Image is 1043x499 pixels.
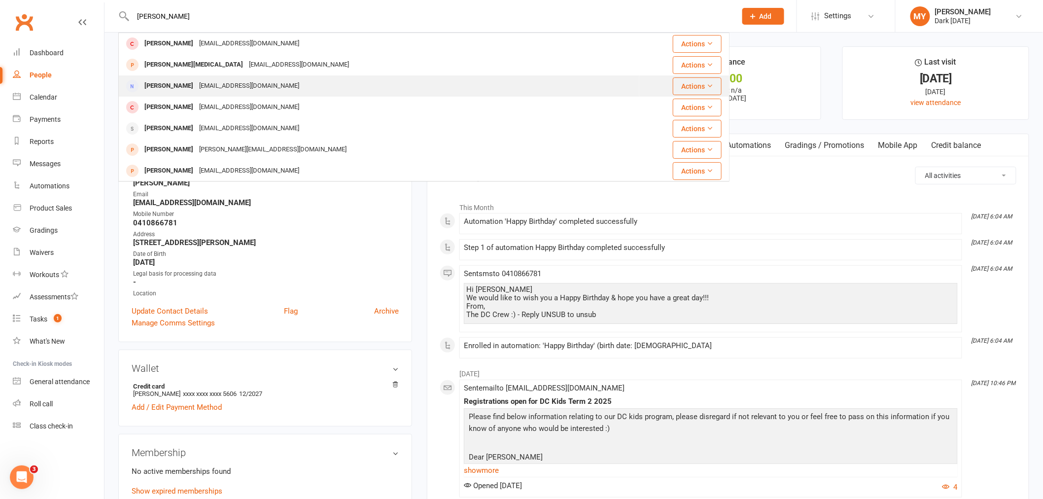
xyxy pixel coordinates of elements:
div: Mobile Number [133,210,399,219]
div: Messages [30,160,61,168]
div: Waivers [30,249,54,256]
div: Hi [PERSON_NAME] We would like to wish you a Happy Birthday & hope you have a great day!!! From, ... [466,285,955,319]
div: Payments [30,115,61,123]
strong: [EMAIL_ADDRESS][DOMAIN_NAME] [133,198,399,207]
a: Mobile App [871,134,925,157]
span: Settings [825,5,852,27]
div: [EMAIL_ADDRESS][DOMAIN_NAME] [196,36,302,51]
div: Step 1 of automation Happy Birthday completed successfully [464,244,958,252]
div: Enrolled in automation: 'Happy Birthday' (birth date: [DEMOGRAPHIC_DATA] [464,342,958,350]
a: Gradings [13,219,104,242]
div: [PERSON_NAME] [141,121,196,136]
button: Actions [673,35,722,53]
input: Search... [130,9,730,23]
a: Clubworx [12,10,36,35]
a: People [13,64,104,86]
div: Workouts [30,271,59,279]
div: [EMAIL_ADDRESS][DOMAIN_NAME] [196,121,302,136]
a: Class kiosk mode [13,415,104,437]
div: Product Sales [30,204,72,212]
strong: [DATE] [133,258,399,267]
div: Dark [DATE] [935,16,991,25]
button: 4 [942,481,958,493]
button: Actions [673,77,722,95]
a: Payments [13,108,104,131]
a: Show expired memberships [132,487,222,496]
i: [DATE] 6:04 AM [972,239,1012,246]
span: 1 [54,314,62,322]
div: [PERSON_NAME] [141,79,196,93]
div: Dashboard [30,49,64,57]
p: Please find below information relating to our DC kids program, please disregard if not relevant t... [466,411,955,437]
a: Automations [13,175,104,197]
div: [EMAIL_ADDRESS][DOMAIN_NAME] [196,164,302,178]
div: Address [133,230,399,239]
button: Actions [673,120,722,138]
button: Actions [673,56,722,74]
div: Gradings [30,226,58,234]
a: Messages [13,153,104,175]
div: General attendance [30,378,90,386]
a: Calendar [13,86,104,108]
li: This Month [440,197,1016,213]
a: Workouts [13,264,104,286]
div: Roll call [30,400,53,408]
div: [PERSON_NAME] [141,143,196,157]
a: Product Sales [13,197,104,219]
span: Sent email to [EMAIL_ADDRESS][DOMAIN_NAME] [464,384,625,392]
h3: Activity [440,167,1016,182]
li: [DATE] [440,363,1016,379]
div: Email [133,190,399,199]
a: Dashboard [13,42,104,64]
li: [PERSON_NAME] [132,381,399,399]
h3: Membership [132,447,399,458]
a: What's New [13,330,104,353]
iframe: Intercom live chat [10,465,34,489]
div: Automation 'Happy Birthday' completed successfully [464,217,958,226]
div: [DATE] [852,73,1020,84]
strong: - [133,278,399,286]
span: Add [760,12,772,20]
div: [PERSON_NAME] [935,7,991,16]
div: Reports [30,138,54,145]
i: [DATE] 6:04 AM [972,213,1012,220]
strong: [STREET_ADDRESS][PERSON_NAME] [133,238,399,247]
a: show more [464,463,958,477]
a: Reports [13,131,104,153]
a: Tasks 1 [13,308,104,330]
div: Calendar [30,93,57,101]
a: Archive [374,305,399,317]
a: Automations [720,134,778,157]
a: General attendance kiosk mode [13,371,104,393]
div: [PERSON_NAME] [141,164,196,178]
a: Flag [284,305,298,317]
div: Automations [30,182,70,190]
a: view attendance [911,99,961,107]
button: Actions [673,141,722,159]
a: Roll call [13,393,104,415]
span: Opened [DATE] [464,481,522,490]
a: Waivers [13,242,104,264]
strong: 0410866781 [133,218,399,227]
h3: Wallet [132,363,399,374]
span: Sent sms to 0410866781 [464,269,541,278]
button: Add [742,8,784,25]
a: Credit balance [925,134,988,157]
span: xxxx xxxx xxxx 5606 [183,390,237,397]
div: Assessments [30,293,78,301]
strong: [PERSON_NAME] [133,178,399,187]
a: Update Contact Details [132,305,208,317]
div: [EMAIL_ADDRESS][DOMAIN_NAME] [196,100,302,114]
a: Gradings / Promotions [778,134,871,157]
div: MY [910,6,930,26]
div: [PERSON_NAME] [141,100,196,114]
div: [PERSON_NAME] [141,36,196,51]
div: Date of Birth [133,249,399,259]
span: 3 [30,465,38,473]
div: People [30,71,52,79]
div: [PERSON_NAME][MEDICAL_DATA] [141,58,246,72]
span: 12/2027 [239,390,262,397]
i: [DATE] 6:04 AM [972,265,1012,272]
button: Actions [673,99,722,116]
div: What's New [30,337,65,345]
